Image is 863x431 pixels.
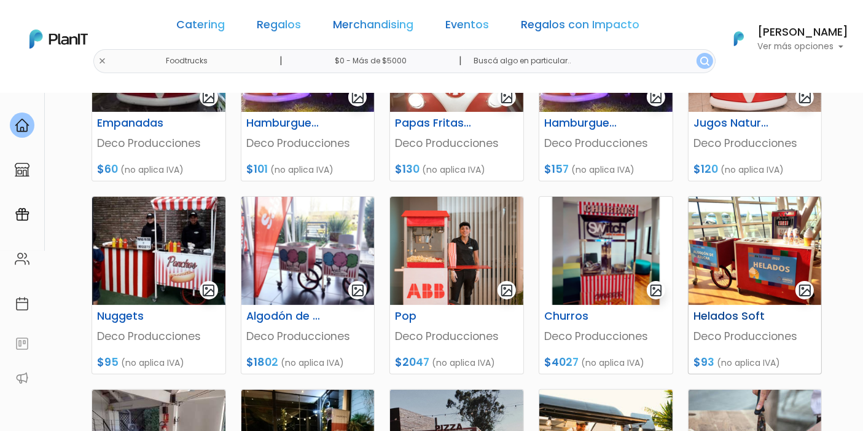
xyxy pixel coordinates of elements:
[395,135,518,151] p: Deco Producciones
[544,162,569,176] span: $157
[395,355,429,370] span: $2047
[395,328,518,344] p: Deco Producciones
[689,197,822,305] img: thumb_Deco_helados.png
[239,310,331,323] h6: Algodón de Azúcar
[544,135,668,151] p: Deco Producciones
[537,310,629,323] h6: Churros
[389,196,524,374] a: gallery-light Pop Deco Producciones $2047 (no aplica IVA)
[176,20,225,34] a: Catering
[15,371,29,386] img: partners-52edf745621dab592f3b2c58e3bca9d71375a7ef29c3b500c9f145b62cc070d4.svg
[98,57,106,65] img: close-6986928ebcb1d6c9903e3b54e860dbc4d054630f23adef3a32610726dff6a82b.svg
[544,328,668,344] p: Deco Producciones
[581,357,644,369] span: (no aplica IVA)
[201,90,216,105] img: gallery-light
[649,90,663,105] img: gallery-light
[92,197,225,305] img: thumb_papas_fritas_y_nuggets.png
[390,197,523,305] img: thumb_PLAN_IT_ABB_16_Sept_2022-40.jpg
[500,90,514,105] img: gallery-light
[686,310,778,323] h6: Helados Soft
[120,164,184,176] span: (no aplica IVA)
[693,135,817,151] p: Deco Producciones
[693,328,817,344] p: Deco Producciones
[432,357,495,369] span: (no aplica IVA)
[688,196,822,374] a: gallery-light Helados Soft Deco Producciones $93 (no aplica IVA)
[15,336,29,351] img: feedback-78b5a0c8f98aac82b08bfc38622c3050aee476f2c9584af64705fc4e61158814.svg
[97,135,221,151] p: Deco Producciones
[537,117,629,130] h6: Hamburguesa Completa
[395,162,420,176] span: $130
[693,162,718,176] span: $120
[239,117,331,130] h6: Hamburguesa Simple
[717,357,780,369] span: (no aplica IVA)
[700,57,709,66] img: search_button-432b6d5273f82d61273b3651a40e1bd1b912527efae98b1b7a1b2c0702e16a8d.svg
[281,357,344,369] span: (no aplica IVA)
[521,20,639,34] a: Regalos con Impacto
[270,164,334,176] span: (no aplica IVA)
[333,20,413,34] a: Merchandising
[720,164,784,176] span: (no aplica IVA)
[757,27,848,38] h6: [PERSON_NAME]
[539,197,673,305] img: thumb_2000___2000-Photoroom__38_.png
[464,49,715,73] input: Buscá algo en particular..
[571,164,635,176] span: (no aplica IVA)
[29,30,88,49] img: PlanIt Logo
[544,355,579,370] span: $4027
[351,283,365,298] img: gallery-light
[97,328,221,344] p: Deco Producciones
[201,283,216,298] img: gallery-light
[686,117,778,130] h6: Jugos Naturales
[241,196,375,374] a: gallery-light Algodón de Azúcar Deco Producciones $1802 (no aplica IVA)
[459,53,462,68] p: |
[63,12,177,36] div: ¿Necesitás ayuda?
[798,283,812,298] img: gallery-light
[15,296,29,311] img: calendar-87d922413cdce8b2cf7b7f5f62616a5cf9e4887200fb71536465627b3292af00.svg
[15,207,29,222] img: campaigns-02234683943229c281be62815700db0a1741e53638e28bf9629b52c665b00959.svg
[279,53,283,68] p: |
[246,355,278,370] span: $1802
[90,117,182,130] h6: Empanadas
[15,251,29,266] img: people-662611757002400ad9ed0e3c099ab2801c6687ba6c219adb57efc949bc21e19d.svg
[92,196,226,374] a: gallery-light Nuggets Deco Producciones $95 (no aplica IVA)
[725,25,752,52] img: PlanIt Logo
[649,283,663,298] img: gallery-light
[246,162,268,176] span: $101
[757,42,848,51] p: Ver más opciones
[445,20,489,34] a: Eventos
[351,90,365,105] img: gallery-light
[539,196,673,374] a: gallery-light Churros Deco Producciones $4027 (no aplica IVA)
[90,310,182,323] h6: Nuggets
[422,164,485,176] span: (no aplica IVA)
[798,90,812,105] img: gallery-light
[97,355,119,370] span: $95
[388,117,480,130] h6: Papas Fritas con [PERSON_NAME]
[388,310,480,323] h6: Pop
[241,197,375,305] img: thumb_Captura_de_pantalla_2025-05-05_115218.png
[718,23,848,55] button: PlanIt Logo [PERSON_NAME] Ver más opciones
[15,118,29,133] img: home-e721727adea9d79c4d83392d1f703f7f8bce08238fde08b1acbfd93340b81755.svg
[97,162,118,176] span: $60
[246,135,370,151] p: Deco Producciones
[500,283,514,298] img: gallery-light
[121,357,184,369] span: (no aplica IVA)
[246,328,370,344] p: Deco Producciones
[693,355,714,370] span: $93
[15,162,29,177] img: marketplace-4ceaa7011d94191e9ded77b95e3339b90024bf715f7c57f8cf31f2d8c509eaba.svg
[257,20,301,34] a: Regalos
